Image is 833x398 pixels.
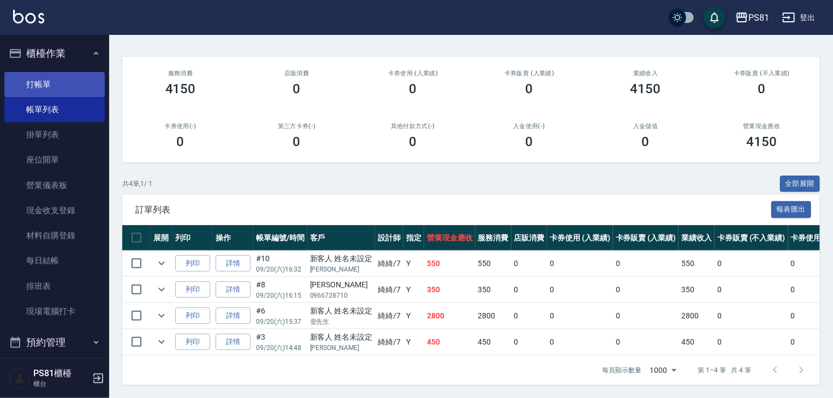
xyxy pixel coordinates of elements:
[256,343,305,353] p: 09/20 (六) 14:48
[424,303,475,329] td: 2800
[310,253,373,264] div: 新客人 姓名未設定
[216,307,251,324] a: 詳情
[293,134,301,149] h3: 0
[424,329,475,355] td: 450
[526,81,533,97] h3: 0
[403,225,424,251] th: 指定
[475,277,511,303] td: 350
[717,123,807,130] h2: 營業現金應收
[715,277,788,303] td: 0
[175,255,210,272] button: 列印
[403,329,424,355] td: Y
[704,7,725,28] button: save
[4,147,105,172] a: 座位開單
[788,329,833,355] td: 0
[613,225,679,251] th: 卡券販賣 (入業績)
[715,329,788,355] td: 0
[630,81,661,97] h3: 4150
[731,7,773,29] button: PS81
[475,303,511,329] td: 2800
[153,281,170,298] button: expand row
[253,303,307,329] td: #6
[511,303,548,329] td: 0
[256,317,305,327] p: 09/20 (六) 15:37
[679,251,715,276] td: 550
[642,134,650,149] h3: 0
[424,225,475,251] th: 營業現金應收
[252,123,342,130] h2: 第三方卡券(-)
[172,225,213,251] th: 列印
[511,277,548,303] td: 0
[175,307,210,324] button: 列印
[310,264,373,274] p: [PERSON_NAME]
[135,70,225,77] h3: 服務消費
[165,81,196,97] h3: 4150
[409,134,417,149] h3: 0
[613,329,679,355] td: 0
[511,251,548,276] td: 0
[4,328,105,357] button: 預約管理
[310,331,373,343] div: 新客人 姓名未設定
[717,70,807,77] h2: 卡券販賣 (不入業績)
[602,365,641,375] p: 每頁顯示數量
[4,248,105,273] a: 每日結帳
[4,39,105,68] button: 櫃檯作業
[547,303,613,329] td: 0
[4,274,105,299] a: 排班表
[771,204,812,214] a: 報表匯出
[253,225,307,251] th: 帳單編號/時間
[4,299,105,324] a: 現場電腦打卡
[613,277,679,303] td: 0
[293,81,301,97] h3: 0
[310,291,373,300] p: 0966728710
[613,251,679,276] td: 0
[253,329,307,355] td: #3
[715,251,788,276] td: 0
[715,225,788,251] th: 卡券販賣 (不入業績)
[153,307,170,324] button: expand row
[679,329,715,355] td: 450
[547,329,613,355] td: 0
[253,251,307,276] td: #10
[788,225,833,251] th: 卡券使用(-)
[771,201,812,218] button: 報表匯出
[4,122,105,147] a: 掛單列表
[547,277,613,303] td: 0
[748,11,769,25] div: PS81
[679,303,715,329] td: 2800
[403,303,424,329] td: Y
[153,255,170,272] button: expand row
[484,123,574,130] h2: 入金使用(-)
[788,251,833,276] td: 0
[475,329,511,355] td: 450
[511,225,548,251] th: 店販消費
[526,134,533,149] h3: 0
[135,123,225,130] h2: 卡券使用(-)
[375,225,403,251] th: 設計師
[310,279,373,291] div: [PERSON_NAME]
[646,355,681,385] div: 1000
[4,357,105,385] button: 報表及分析
[151,225,172,251] th: 展開
[310,305,373,317] div: 新客人 姓名未設定
[679,225,715,251] th: 業績收入
[547,225,613,251] th: 卡券使用 (入業績)
[175,334,210,351] button: 列印
[256,264,305,274] p: 09/20 (六) 16:32
[310,343,373,353] p: [PERSON_NAME]
[4,173,105,198] a: 營業儀表板
[780,176,820,192] button: 全部展開
[213,225,253,251] th: 操作
[375,329,403,355] td: 綺綺 /7
[613,303,679,329] td: 0
[475,251,511,276] td: 550
[547,251,613,276] td: 0
[252,70,342,77] h2: 店販消費
[679,277,715,303] td: 350
[698,365,751,375] p: 第 1–4 筆 共 4 筆
[216,281,251,298] a: 詳情
[368,123,458,130] h2: 其他付款方式(-)
[375,303,403,329] td: 綺綺 /7
[4,223,105,248] a: 材料自購登錄
[153,334,170,350] button: expand row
